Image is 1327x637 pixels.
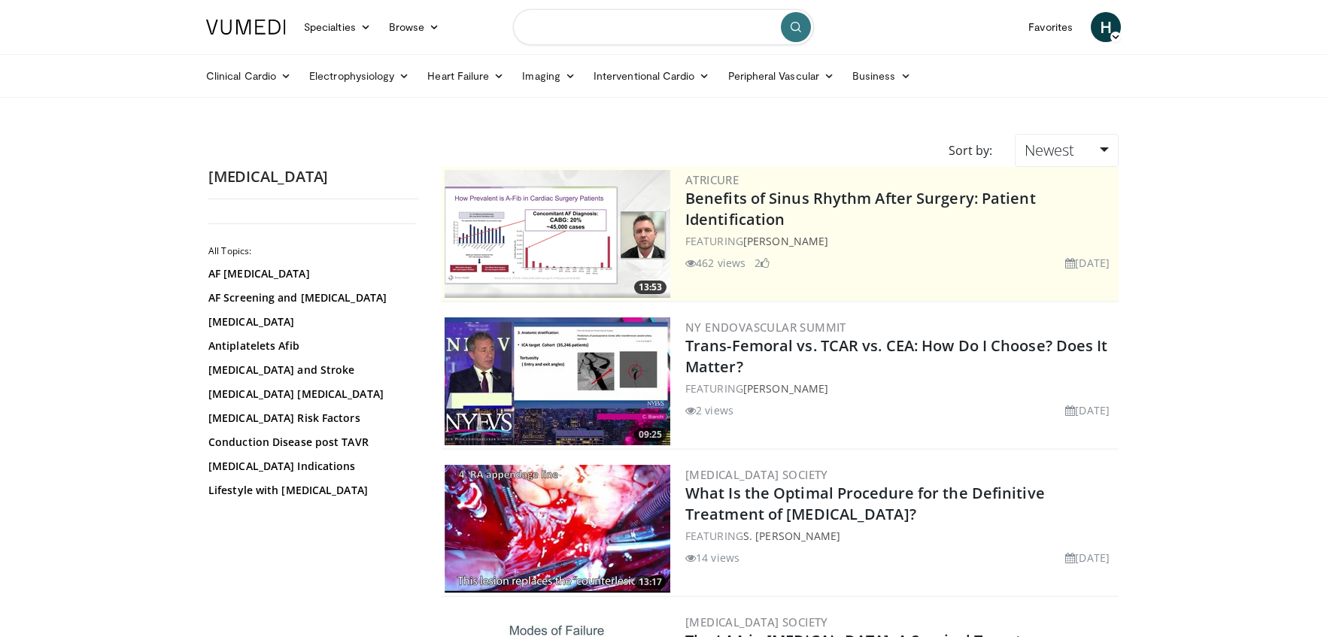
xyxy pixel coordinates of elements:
a: Specialties [295,12,380,42]
a: AF Screening and [MEDICAL_DATA] [208,290,411,305]
a: S. [PERSON_NAME] [743,529,841,543]
a: AtriCure [685,172,739,187]
span: 13:17 [634,575,667,589]
div: FEATURING [685,528,1116,544]
a: 13:53 [445,170,670,298]
img: ba6fb535-bb8b-4dcb-b611-300b42cb92ab.300x170_q85_crop-smart_upscale.jpg [445,465,670,593]
a: Interventional Cardio [585,61,719,91]
a: Business [843,61,920,91]
span: 09:25 [634,428,667,441]
a: Lifestyle with [MEDICAL_DATA] [208,483,411,498]
a: Favorites [1019,12,1082,42]
a: Benefits of Sinus Rhythm After Surgery: Patient Identification [685,188,1036,229]
a: [MEDICAL_DATA] Risk Factors [208,411,411,426]
a: NY Endovascular Summit [685,320,846,335]
a: Browse [380,12,449,42]
input: Search topics, interventions [513,9,814,45]
span: Newest [1025,140,1074,160]
div: FEATURING [685,381,1116,396]
a: Conduction Disease post TAVR [208,435,411,450]
a: Peripheral Vascular [719,61,843,91]
a: [MEDICAL_DATA] [MEDICAL_DATA] [208,387,411,402]
a: 13:17 [445,465,670,593]
div: FEATURING [685,233,1116,249]
a: Heart Failure [418,61,513,91]
a: [MEDICAL_DATA] and Stroke [208,362,411,378]
a: 09:25 [445,317,670,445]
li: 2 [755,255,770,271]
a: [MEDICAL_DATA] [208,314,411,329]
li: [DATE] [1065,402,1110,418]
img: 8222c509-210d-489a-8c73-bbab94ce7c7b.300x170_q85_crop-smart_upscale.jpg [445,317,670,445]
a: [MEDICAL_DATA] Indications [208,459,411,474]
a: What Is the Optimal Procedure for the Definitive Treatment of [MEDICAL_DATA]? [685,483,1045,524]
a: [MEDICAL_DATA] Society [685,614,828,629]
li: [DATE] [1065,255,1110,271]
a: H [1091,12,1121,42]
img: VuMedi Logo [206,20,286,35]
h2: [MEDICAL_DATA] [208,167,419,187]
img: 982c273f-2ee1-4c72-ac31-fa6e97b745f7.png.300x170_q85_crop-smart_upscale.png [445,170,670,298]
li: [DATE] [1065,550,1110,566]
a: [MEDICAL_DATA] Society [685,467,828,482]
a: [PERSON_NAME] [743,381,828,396]
div: Sort by: [937,134,1004,167]
span: 13:53 [634,281,667,294]
a: AF [MEDICAL_DATA] [208,266,411,281]
a: Imaging [513,61,585,91]
a: [PERSON_NAME] [743,234,828,248]
a: Clinical Cardio [197,61,300,91]
li: 14 views [685,550,739,566]
a: Newest [1015,134,1119,167]
h2: All Topics: [208,245,415,257]
a: Antiplatelets Afib [208,338,411,353]
li: 462 views [685,255,745,271]
a: Electrophysiology [300,61,418,91]
li: 2 views [685,402,733,418]
a: Trans-Femoral vs. TCAR vs. CEA: How Do I Choose? Does It Matter? [685,335,1108,377]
